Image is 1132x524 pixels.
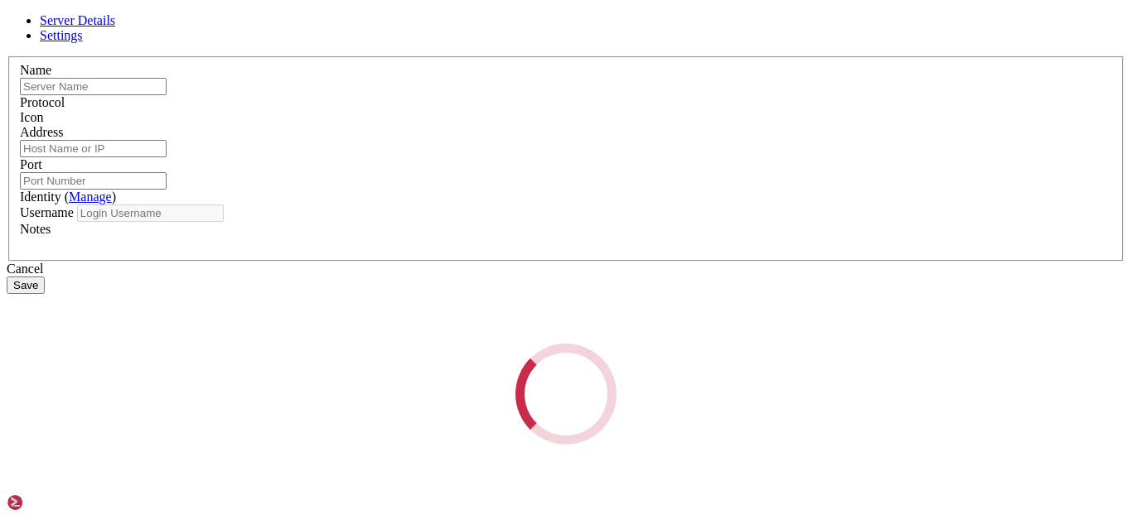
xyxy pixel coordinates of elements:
[505,333,626,454] div: Loading...
[7,494,102,511] img: Shellngn
[7,276,45,294] button: Save
[20,205,74,219] label: Username
[20,125,63,139] label: Address
[77,204,224,222] input: Login Username
[40,13,115,27] a: Server Details
[20,63,51,77] label: Name
[69,190,112,204] a: Manage
[20,222,51,236] label: Notes
[20,190,116,204] label: Identity
[7,262,1125,276] div: Cancel
[20,110,43,124] label: Icon
[65,190,116,204] span: ( )
[20,140,167,157] input: Host Name or IP
[20,157,42,171] label: Port
[20,172,167,190] input: Port Number
[20,95,65,109] label: Protocol
[40,28,83,42] a: Settings
[20,78,167,95] input: Server Name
